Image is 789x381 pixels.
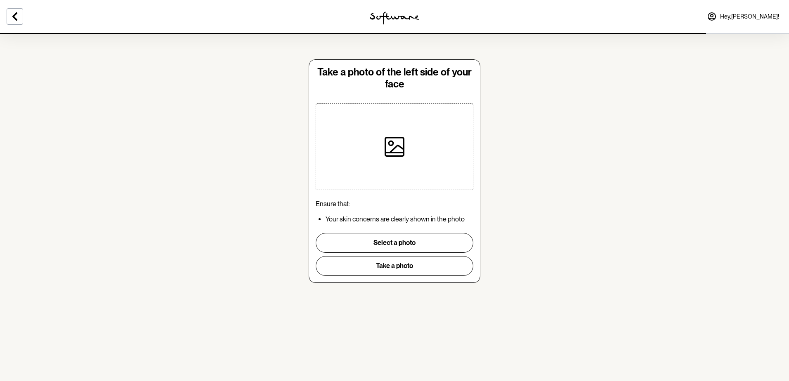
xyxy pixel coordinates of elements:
[702,7,784,26] a: Hey,[PERSON_NAME]!
[316,200,473,208] p: Ensure that:
[370,12,419,25] img: software logo
[316,66,473,90] h1: Take a photo of the left side of your face
[326,215,473,223] p: Your skin concerns are clearly shown in the photo
[316,256,473,276] button: Take a photo
[316,233,473,253] button: Select a photo
[720,13,779,20] span: Hey, [PERSON_NAME] !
